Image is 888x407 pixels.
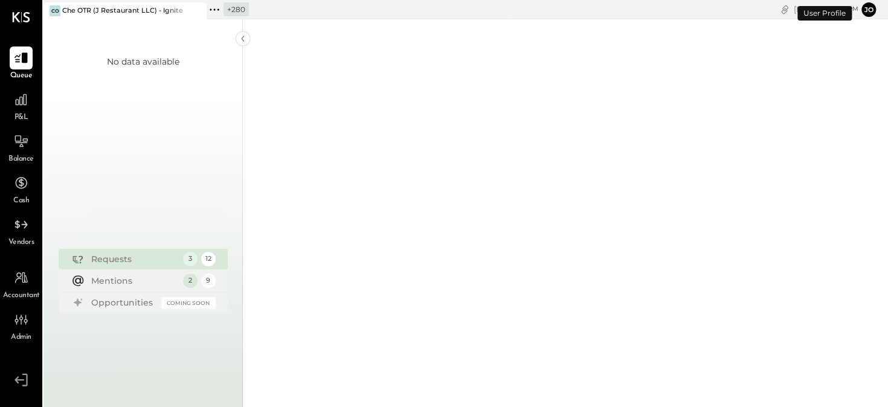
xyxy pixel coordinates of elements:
a: Accountant [1,266,42,301]
a: Balance [1,130,42,165]
a: Admin [1,308,42,343]
span: Accountant [3,290,40,301]
a: Queue [1,46,42,82]
span: Vendors [8,237,34,248]
span: 5 : 46 [822,4,846,15]
a: Cash [1,171,42,207]
div: 2 [183,274,198,288]
div: 12 [201,252,216,266]
span: Balance [8,154,34,165]
span: Queue [10,71,33,82]
div: Opportunities [91,296,155,309]
div: Coming Soon [161,297,216,309]
span: Cash [13,196,29,207]
div: User Profile [797,6,852,21]
span: pm [848,5,858,13]
div: 3 [183,252,198,266]
div: No data available [107,56,179,68]
div: 9 [201,274,216,288]
div: + 280 [224,2,249,16]
div: Requests [91,253,177,265]
a: Vendors [1,213,42,248]
span: Admin [11,332,31,343]
div: CO [50,5,60,16]
div: [DATE] [794,4,858,15]
div: copy link [779,3,791,16]
button: Jo [861,2,876,17]
div: Che OTR (J Restaurant LLC) - Ignite [62,6,183,16]
span: P&L [14,112,28,123]
div: Mentions [91,275,177,287]
a: P&L [1,88,42,123]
